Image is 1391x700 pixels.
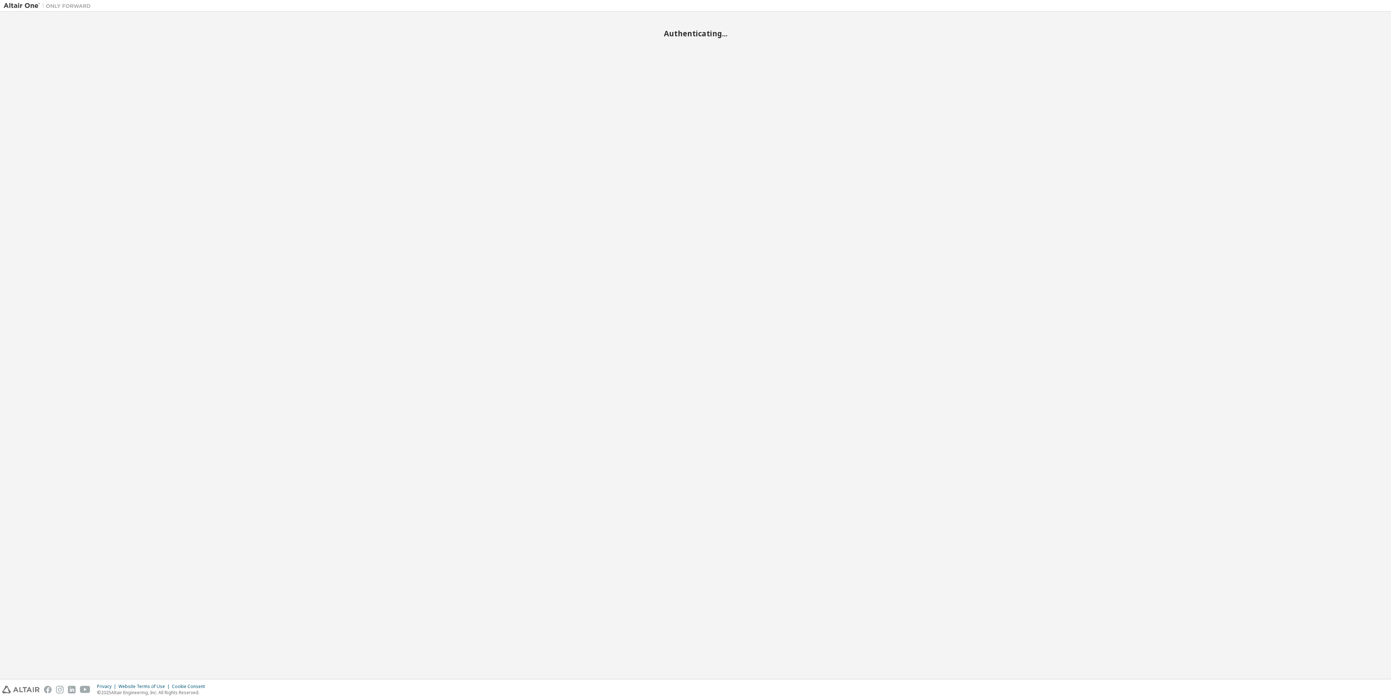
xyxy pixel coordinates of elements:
img: instagram.svg [56,686,64,693]
div: Privacy [97,684,118,689]
div: Cookie Consent [172,684,209,689]
img: altair_logo.svg [2,686,40,693]
h2: Authenticating... [4,29,1387,38]
img: youtube.svg [80,686,90,693]
img: Altair One [4,2,94,9]
div: Website Terms of Use [118,684,172,689]
img: facebook.svg [44,686,52,693]
img: linkedin.svg [68,686,76,693]
p: © 2025 Altair Engineering, Inc. All Rights Reserved. [97,689,209,696]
